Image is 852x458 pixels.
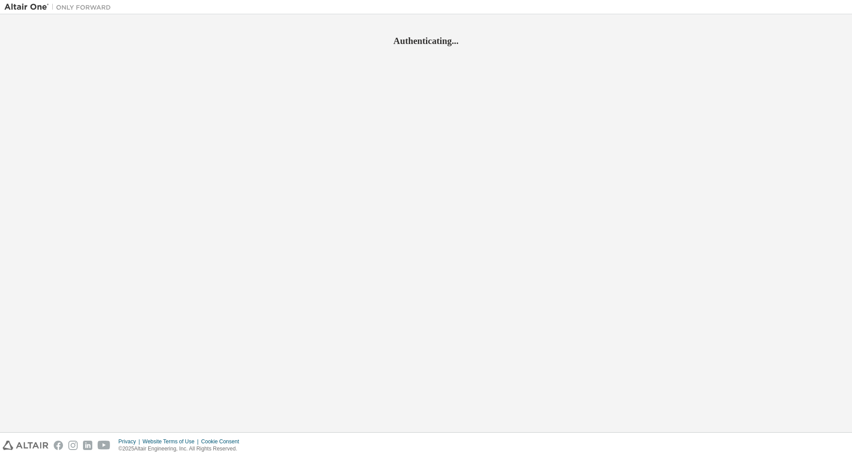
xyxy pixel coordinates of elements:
img: instagram.svg [68,441,78,450]
div: Privacy [118,438,142,445]
img: altair_logo.svg [3,441,48,450]
img: facebook.svg [54,441,63,450]
img: Altair One [4,3,115,12]
h2: Authenticating... [4,35,848,47]
img: linkedin.svg [83,441,92,450]
div: Website Terms of Use [142,438,201,445]
img: youtube.svg [98,441,110,450]
p: © 2025 Altair Engineering, Inc. All Rights Reserved. [118,445,245,453]
div: Cookie Consent [201,438,244,445]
